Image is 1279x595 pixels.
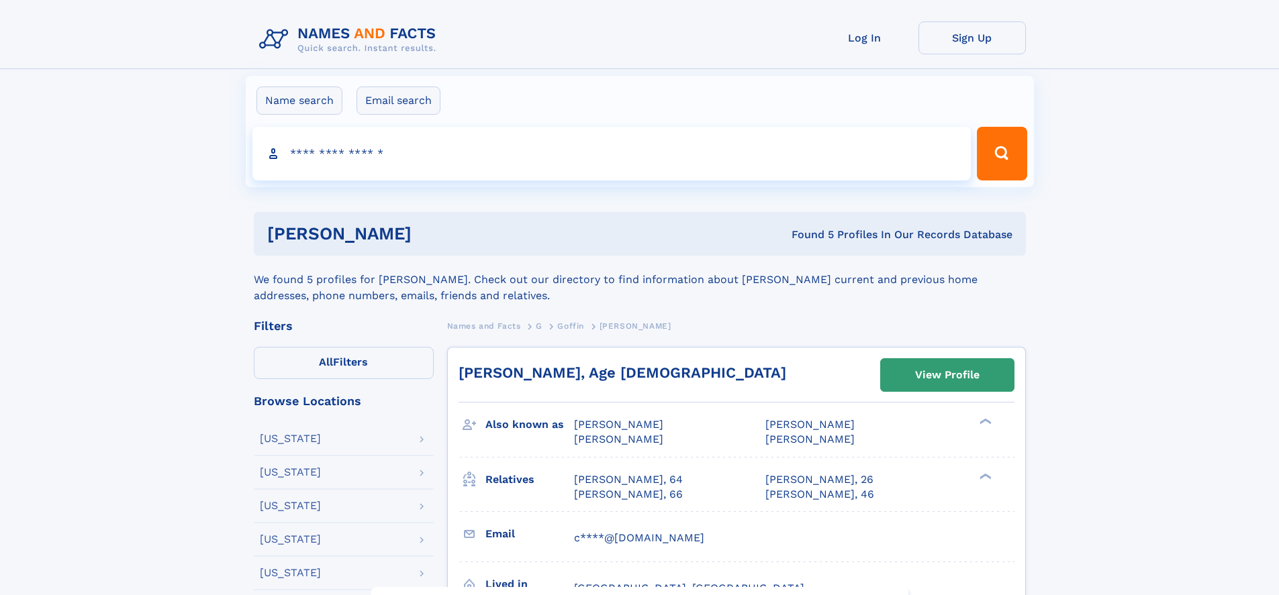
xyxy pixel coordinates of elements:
[260,534,321,545] div: [US_STATE]
[254,21,447,58] img: Logo Names and Facts
[260,433,321,444] div: [US_STATE]
[267,225,602,242] h1: [PERSON_NAME]
[765,487,874,502] a: [PERSON_NAME], 46
[256,87,342,115] label: Name search
[915,360,980,390] div: View Profile
[765,418,855,431] span: [PERSON_NAME]
[811,21,918,54] a: Log In
[254,256,1026,304] div: We found 5 profiles for [PERSON_NAME]. Check out our directory to find information about [PERSON_...
[485,523,574,545] h3: Email
[977,127,1027,180] button: Search Button
[260,467,321,478] div: [US_STATE]
[765,433,855,445] span: [PERSON_NAME]
[485,413,574,436] h3: Also known as
[574,433,663,445] span: [PERSON_NAME]
[254,395,434,407] div: Browse Locations
[881,359,1014,391] a: View Profile
[602,227,1012,242] div: Found 5 Profiles In Our Records Database
[600,321,671,331] span: [PERSON_NAME]
[574,487,683,502] a: [PERSON_NAME], 66
[918,21,1026,54] a: Sign Up
[260,500,321,511] div: [US_STATE]
[252,127,972,180] input: search input
[260,567,321,578] div: [US_STATE]
[557,321,584,331] span: Goffin
[357,87,440,115] label: Email search
[574,582,804,594] span: [GEOGRAPHIC_DATA], [GEOGRAPHIC_DATA]
[574,472,683,487] a: [PERSON_NAME], 64
[557,317,584,334] a: Goffin
[459,364,786,381] a: [PERSON_NAME], Age [DEMOGRAPHIC_DATA]
[254,347,434,379] label: Filters
[536,317,542,334] a: G
[254,320,434,332] div: Filters
[976,417,992,426] div: ❯
[574,418,663,431] span: [PERSON_NAME]
[485,468,574,491] h3: Relatives
[319,356,333,368] span: All
[536,321,542,331] span: G
[447,317,521,334] a: Names and Facts
[976,472,992,480] div: ❯
[765,472,873,487] a: [PERSON_NAME], 26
